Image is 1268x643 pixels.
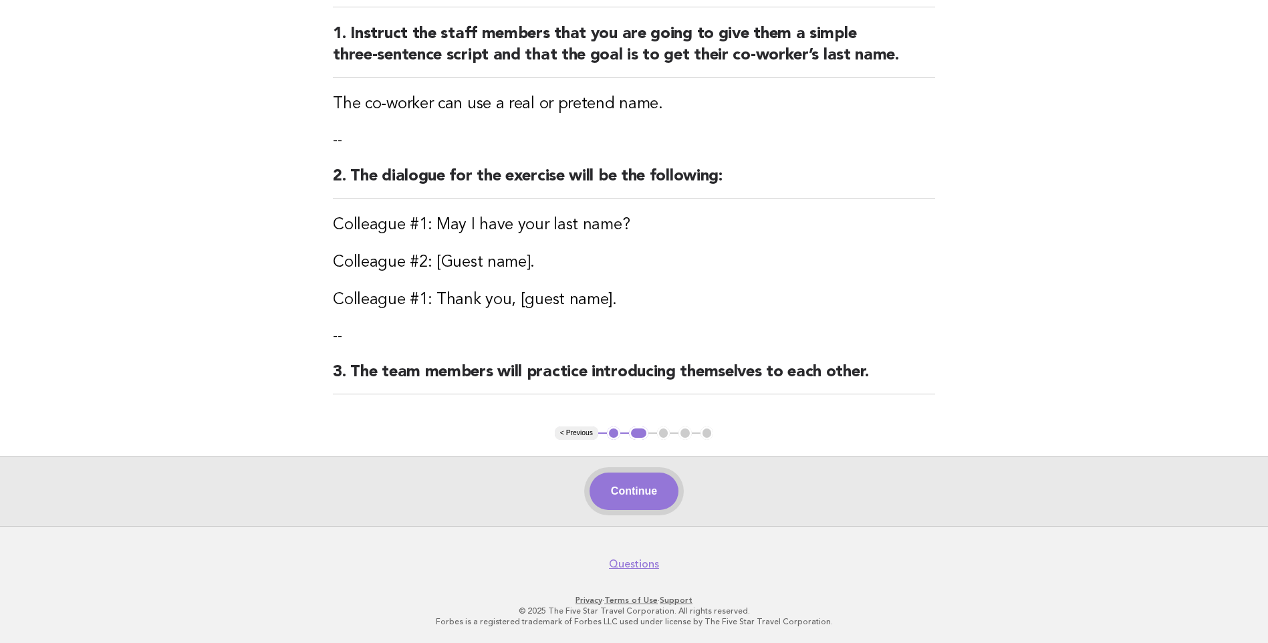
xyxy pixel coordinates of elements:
[629,426,648,440] button: 2
[590,473,678,510] button: Continue
[609,557,659,571] a: Questions
[333,215,935,236] h3: Colleague #1: May I have your last name?
[333,289,935,311] h3: Colleague #1: Thank you, [guest name].
[607,426,620,440] button: 1
[225,616,1043,627] p: Forbes is a registered trademark of Forbes LLC used under license by The Five Star Travel Corpora...
[660,596,692,605] a: Support
[604,596,658,605] a: Terms of Use
[225,595,1043,606] p: · ·
[333,252,935,273] h3: Colleague #2: [Guest name].
[555,426,598,440] button: < Previous
[333,327,935,346] p: --
[333,362,935,394] h2: 3. The team members will practice introducing themselves to each other.
[333,166,935,199] h2: 2. The dialogue for the exercise will be the following:
[225,606,1043,616] p: © 2025 The Five Star Travel Corporation. All rights reserved.
[333,131,935,150] p: --
[333,94,935,115] h3: The co-worker can use a real or pretend name.
[576,596,602,605] a: Privacy
[333,23,935,78] h2: 1. Instruct the staff members that you are going to give them a simple three-sentence script and ...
